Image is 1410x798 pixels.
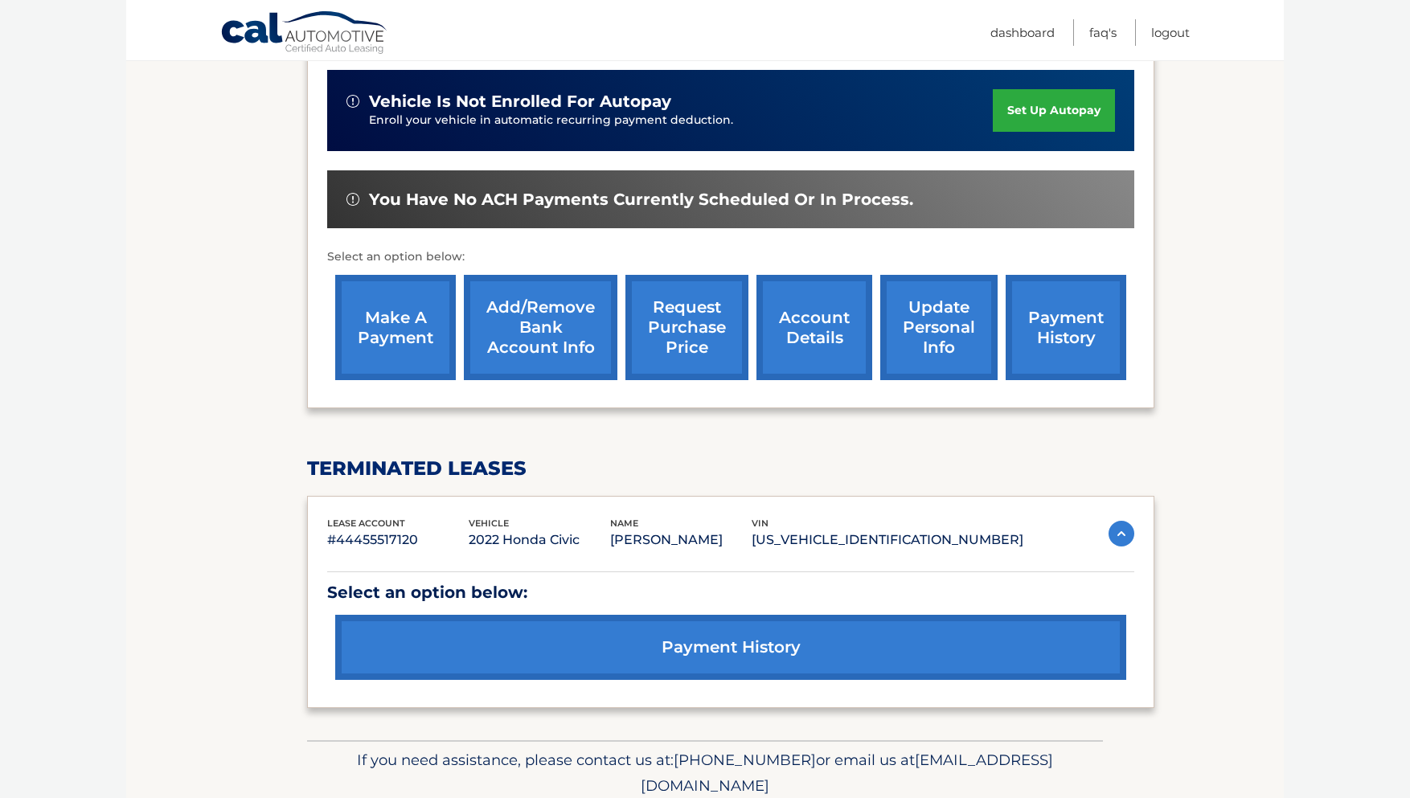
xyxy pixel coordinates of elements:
span: [PHONE_NUMBER] [674,751,816,769]
p: #44455517120 [327,529,469,551]
a: payment history [335,615,1126,680]
a: FAQ's [1089,19,1117,46]
span: You have no ACH payments currently scheduled or in process. [369,190,913,210]
a: account details [756,275,872,380]
a: Add/Remove bank account info [464,275,617,380]
a: Cal Automotive [220,10,389,57]
a: Logout [1151,19,1190,46]
a: Dashboard [990,19,1055,46]
h2: terminated leases [307,456,1154,481]
p: Enroll your vehicle in automatic recurring payment deduction. [369,112,993,129]
p: [US_VEHICLE_IDENTIFICATION_NUMBER] [752,529,1023,551]
span: [EMAIL_ADDRESS][DOMAIN_NAME] [641,751,1053,795]
span: name [610,518,638,529]
p: 2022 Honda Civic [469,529,610,551]
a: make a payment [335,275,456,380]
a: update personal info [880,275,998,380]
p: Select an option below: [327,579,1134,607]
img: alert-white.svg [346,193,359,206]
a: set up autopay [993,89,1115,132]
span: vin [752,518,769,529]
p: [PERSON_NAME] [610,529,752,551]
span: lease account [327,518,405,529]
p: Select an option below: [327,248,1134,267]
img: alert-white.svg [346,95,359,108]
span: vehicle [469,518,509,529]
a: payment history [1006,275,1126,380]
img: accordion-active.svg [1109,521,1134,546]
span: vehicle is not enrolled for autopay [369,92,671,112]
a: request purchase price [625,275,748,380]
